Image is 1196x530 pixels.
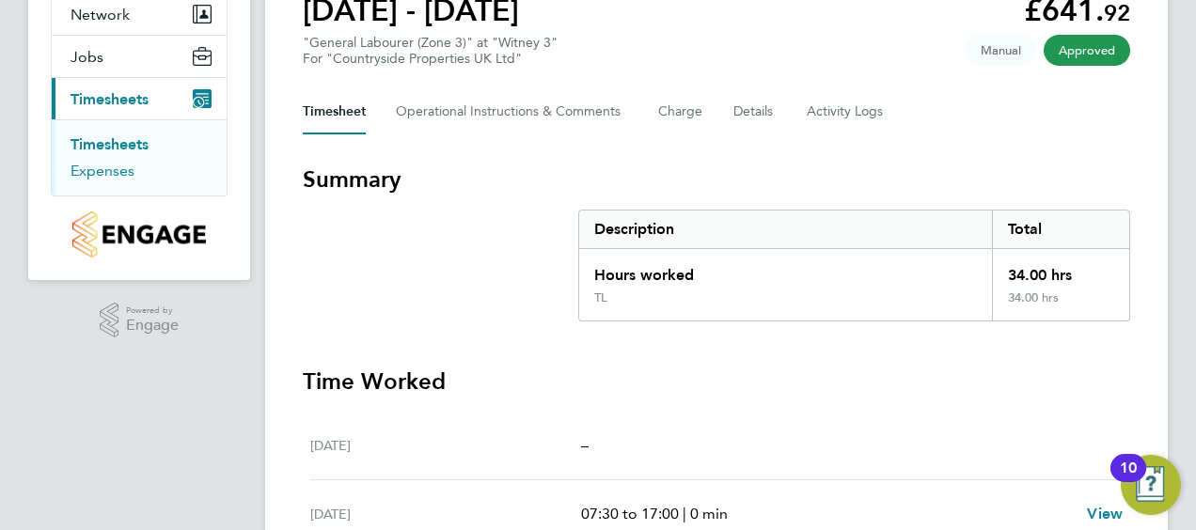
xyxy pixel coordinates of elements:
[303,164,1130,195] h3: Summary
[1044,35,1130,66] span: This timesheet has been approved.
[71,6,130,23] span: Network
[396,89,628,134] button: Operational Instructions & Comments
[966,35,1036,66] span: This timesheet was manually created.
[303,366,1130,397] h3: Time Worked
[683,505,686,522] span: |
[51,211,228,257] a: Go to home page
[52,119,227,195] div: Timesheets
[581,436,589,454] span: –
[1120,468,1137,492] div: 10
[579,210,992,248] div: Description
[100,303,180,338] a: Powered byEngage
[303,51,558,67] div: For "Countryside Properties UK Ltd"
[1121,455,1181,515] button: Open Resource Center, 10 new notifications
[71,90,149,108] span: Timesheets
[581,505,679,522] span: 07:30 to 17:00
[52,78,227,119] button: Timesheets
[126,318,179,334] span: Engage
[1087,503,1123,525] a: View
[1087,505,1123,522] span: View
[578,210,1130,321] div: Summary
[52,36,227,77] button: Jobs
[310,434,581,457] div: [DATE]
[733,89,777,134] button: Details
[594,290,607,305] div: TL
[71,48,103,66] span: Jobs
[579,249,992,290] div: Hours worked
[303,35,558,67] div: "General Labourer (Zone 3)" at "Witney 3"
[71,162,134,179] a: Expenses
[72,211,205,257] img: countryside-properties-logo-retina.png
[658,89,703,134] button: Charge
[690,505,728,522] span: 0 min
[303,89,366,134] button: Timesheet
[71,135,149,153] a: Timesheets
[992,249,1129,290] div: 34.00 hrs
[992,210,1129,248] div: Total
[126,303,179,319] span: Powered by
[992,290,1129,320] div: 34.00 hrs
[807,89,886,134] button: Activity Logs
